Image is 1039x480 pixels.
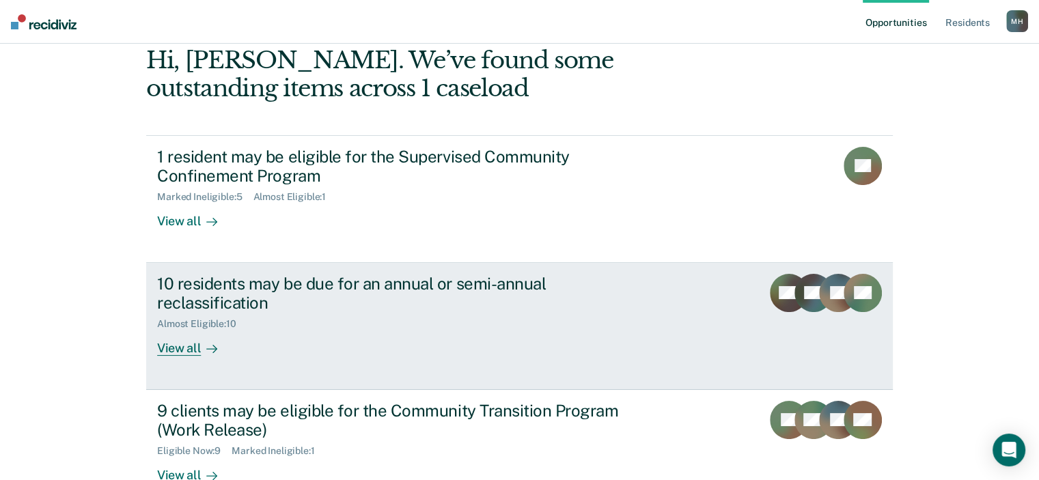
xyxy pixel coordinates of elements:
[157,330,234,356] div: View all
[11,14,77,29] img: Recidiviz
[157,147,637,186] div: 1 resident may be eligible for the Supervised Community Confinement Program
[1006,10,1028,32] button: MH
[146,263,893,390] a: 10 residents may be due for an annual or semi-annual reclassificationAlmost Eligible:10View all
[232,445,325,457] div: Marked Ineligible : 1
[146,46,743,102] div: Hi, [PERSON_NAME]. We’ve found some outstanding items across 1 caseload
[1006,10,1028,32] div: M H
[157,203,234,229] div: View all
[253,191,337,203] div: Almost Eligible : 1
[157,274,637,313] div: 10 residents may be due for an annual or semi-annual reclassification
[157,318,247,330] div: Almost Eligible : 10
[993,434,1025,466] div: Open Intercom Messenger
[157,191,253,203] div: Marked Ineligible : 5
[146,135,893,263] a: 1 resident may be eligible for the Supervised Community Confinement ProgramMarked Ineligible:5Alm...
[157,445,232,457] div: Eligible Now : 9
[157,401,637,440] div: 9 clients may be eligible for the Community Transition Program (Work Release)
